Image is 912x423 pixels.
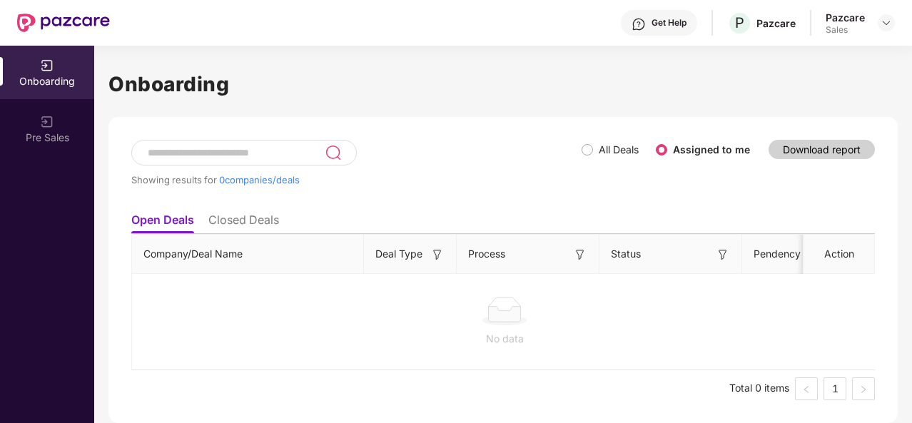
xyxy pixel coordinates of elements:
[881,17,892,29] img: svg+xml;base64,PHN2ZyBpZD0iRHJvcGRvd24tMzJ4MzIiIHhtbG5zPSJodHRwOi8vd3d3LnczLm9yZy8yMDAwL3N2ZyIgd2...
[754,246,817,262] span: Pendency On
[375,246,422,262] span: Deal Type
[573,248,587,262] img: svg+xml;base64,PHN2ZyB3aWR0aD0iMTYiIGhlaWdodD0iMTYiIHZpZXdCb3g9IjAgMCAxNiAxNiIgZmlsbD0ibm9uZSIgeG...
[430,248,445,262] img: svg+xml;base64,PHN2ZyB3aWR0aD0iMTYiIGhlaWdodD0iMTYiIHZpZXdCb3g9IjAgMCAxNiAxNiIgZmlsbD0ibm9uZSIgeG...
[325,144,341,161] img: svg+xml;base64,PHN2ZyB3aWR0aD0iMjQiIGhlaWdodD0iMjUiIHZpZXdCb3g9IjAgMCAyNCAyNSIgZmlsbD0ibm9uZSIgeG...
[802,385,811,394] span: left
[219,174,300,185] span: 0 companies/deals
[826,11,865,24] div: Pazcare
[804,235,875,274] th: Action
[673,143,750,156] label: Assigned to me
[852,377,875,400] button: right
[131,213,194,233] li: Open Deals
[40,58,54,73] img: svg+xml;base64,PHN2ZyB3aWR0aD0iMjAiIGhlaWdodD0iMjAiIHZpZXdCb3g9IjAgMCAyMCAyMCIgZmlsbD0ibm9uZSIgeG...
[735,14,744,31] span: P
[824,378,846,399] a: 1
[208,213,279,233] li: Closed Deals
[795,377,818,400] li: Previous Page
[131,174,582,185] div: Showing results for
[859,385,868,394] span: right
[652,17,686,29] div: Get Help
[729,377,789,400] li: Total 0 items
[632,17,646,31] img: svg+xml;base64,PHN2ZyBpZD0iSGVscC0zMngzMiIgeG1sbnM9Imh0dHA6Ly93d3cudzMub3JnLzIwMDAvc3ZnIiB3aWR0aD...
[769,140,875,159] button: Download report
[611,246,641,262] span: Status
[468,246,505,262] span: Process
[852,377,875,400] li: Next Page
[756,16,796,30] div: Pazcare
[132,235,364,274] th: Company/Deal Name
[599,143,639,156] label: All Deals
[17,14,110,32] img: New Pazcare Logo
[108,68,898,100] h1: Onboarding
[826,24,865,36] div: Sales
[40,115,54,129] img: svg+xml;base64,PHN2ZyB3aWR0aD0iMjAiIGhlaWdodD0iMjAiIHZpZXdCb3g9IjAgMCAyMCAyMCIgZmlsbD0ibm9uZSIgeG...
[795,377,818,400] button: left
[716,248,730,262] img: svg+xml;base64,PHN2ZyB3aWR0aD0iMTYiIGhlaWdodD0iMTYiIHZpZXdCb3g9IjAgMCAxNiAxNiIgZmlsbD0ibm9uZSIgeG...
[824,377,846,400] li: 1
[143,331,866,347] div: No data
